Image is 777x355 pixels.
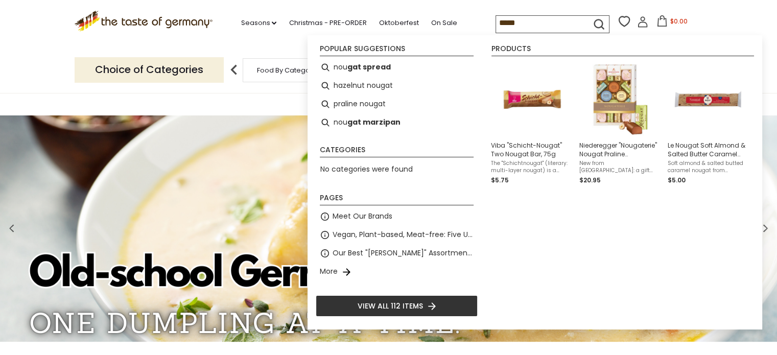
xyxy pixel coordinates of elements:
[668,176,686,184] span: $5.00
[316,207,478,226] li: Meet Our Brands
[257,66,316,74] a: Food By Category
[668,62,748,185] a: Le Nougat Almond & Salted Butter CaramelLe Nougat Soft Almond & Salted Butter Caramel Nougat, 3.5...
[491,45,754,56] li: Products
[664,58,752,190] li: Le Nougat Soft Almond & Salted Butter Caramel Nougat, 3.52 oz - DEAL
[333,247,474,259] a: Our Best "[PERSON_NAME]" Assortment: 33 Choices For The Grillabend
[491,62,571,185] a: Viba Schict NougatViba "Schicht-Nougat" Two Nougat Bar, 75gThe "Schichtnougat" (literary: multi-l...
[333,210,392,222] a: Meet Our Brands
[347,61,391,73] b: gat spread
[320,164,413,174] span: No categories were found
[494,62,568,136] img: Viba Schict Nougat
[347,116,401,128] b: gat marzipan
[579,160,660,174] span: New from [GEOGRAPHIC_DATA]: a gift box with 16 of the finest nougat creations that melt in your m...
[431,17,457,29] a: On Sale
[487,58,575,190] li: Viba "Schicht-Nougat" Two Nougat Bar, 75g
[320,194,474,205] li: Pages
[668,160,748,174] span: Soft almond & salted butted caramel nougat from [GEOGRAPHIC_DATA]
[224,60,244,80] img: previous arrow
[241,17,276,29] a: Seasons
[316,244,478,263] li: Our Best "[PERSON_NAME]" Assortment: 33 Choices For The Grillabend
[75,57,224,82] p: Choice of Categories
[316,58,478,77] li: nougat spread
[316,226,478,244] li: Vegan, Plant-based, Meat-free: Five Up and Coming Brands
[316,77,478,95] li: hazelnut nougat
[358,300,423,312] span: View all 112 items
[289,17,366,29] a: Christmas - PRE-ORDER
[316,263,478,281] li: More
[320,45,474,56] li: Popular suggestions
[668,141,748,158] span: Le Nougat Soft Almond & Salted Butter Caramel Nougat, 3.52 oz - DEAL
[316,95,478,113] li: praline nougat
[308,35,762,329] div: Instant Search Results
[579,62,660,185] a: Niederegger Nougat Praline AssortmentNiederegger "Nougaterie" Nougat Praline Assortment, 7.2 ozNe...
[579,141,660,158] span: Niederegger "Nougaterie" Nougat Praline Assortment, 7.2 oz
[491,176,509,184] span: $5.75
[650,15,694,31] button: $0.00
[491,160,571,174] span: The "Schichtnougat" (literary: multi-layer nougat) is a famous soley nougat candy bar from [GEOGR...
[671,62,745,136] img: Le Nougat Almond & Salted Butter Caramel
[333,229,474,241] a: Vegan, Plant-based, Meat-free: Five Up and Coming Brands
[579,176,601,184] span: $20.95
[575,58,664,190] li: Niederegger "Nougaterie" Nougat Praline Assortment, 7.2 oz
[320,146,474,157] li: Categories
[316,295,478,317] li: View all 112 items
[379,17,418,29] a: Oktoberfest
[582,62,656,136] img: Niederegger Nougat Praline Assortment
[491,141,571,158] span: Viba "Schicht-Nougat" Two Nougat Bar, 75g
[316,113,478,132] li: nougat marzipan
[670,17,687,26] span: $0.00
